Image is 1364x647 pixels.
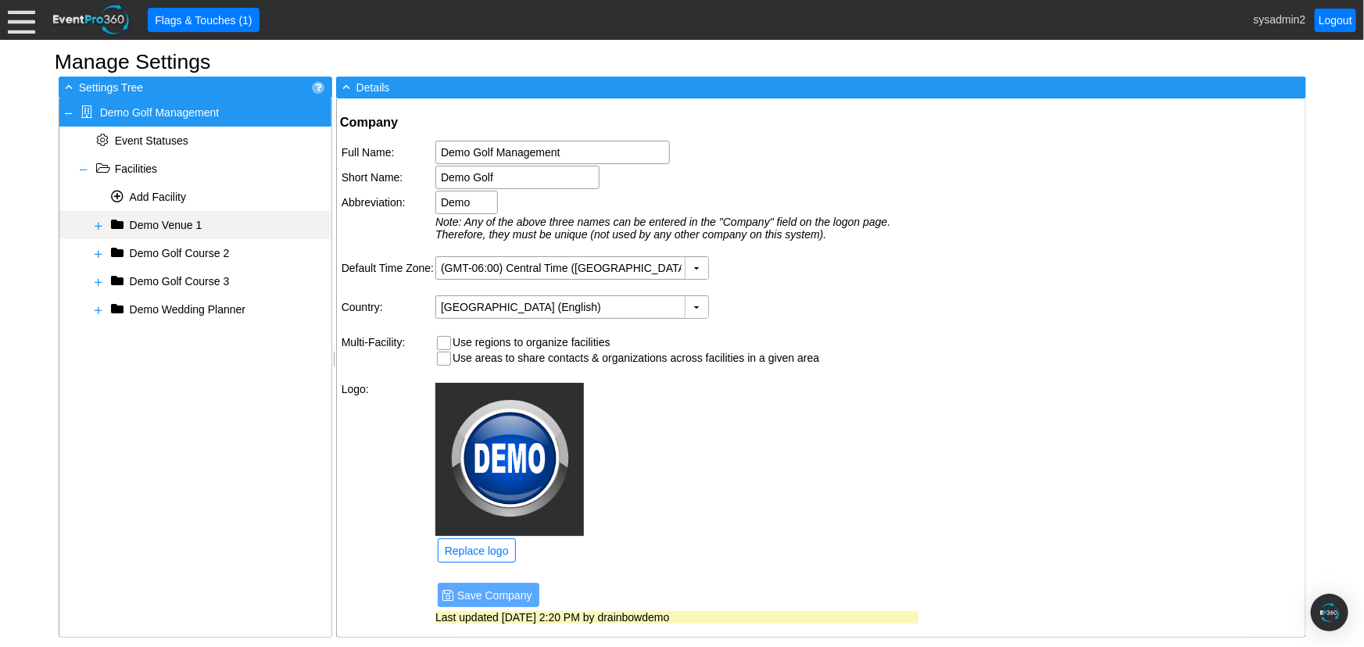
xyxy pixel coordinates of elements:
[435,611,918,624] div: Last updated [DATE] 2:20 PM by drainbowdemo
[442,543,512,559] span: Replace logo
[1315,9,1356,32] a: Logout
[8,6,35,34] div: Menu: Click or 'Crtl+M' to toggle menu open/close
[453,352,819,366] td: Use areas to share contacts & organizations across facilities in a given area
[79,81,144,94] span: Settings Tree
[339,80,353,94] span: -
[152,12,255,28] span: Flags & Touches (1)
[115,163,157,175] span: Facilities
[130,191,186,203] span: Add Facility
[453,336,819,350] td: Use regions to organize facilities
[454,588,535,603] span: Save Company
[342,191,434,214] td: Abbreviation:
[340,114,920,130] h2: Company
[100,106,220,119] span: Demo Golf Management
[442,587,535,603] span: Save Company
[152,13,255,28] span: Flags & Touches (1)
[51,2,132,38] img: EventPro360
[342,141,434,164] td: Full Name:
[342,256,434,280] td: Default Time Zone:
[115,134,188,147] span: Event Statuses
[1254,13,1306,25] span: sysadmin2
[342,383,434,565] td: Logo:
[130,219,202,231] span: Demo Venue 1
[130,275,230,288] span: Demo Golf Course 3
[130,247,230,259] span: Demo Golf Course 2
[342,166,434,189] td: Short Name:
[342,334,434,368] td: Multi-Facility:
[62,80,76,94] span: -
[342,295,434,319] td: Country:
[435,216,890,241] i: Note: Any of the above three names can be entered in the "Company" field on the logon page. There...
[55,52,1309,73] h1: Manage Settings
[1311,594,1348,631] div: Open Intercom Messenger
[356,81,390,94] span: Details
[130,303,245,316] span: Demo Wedding Planner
